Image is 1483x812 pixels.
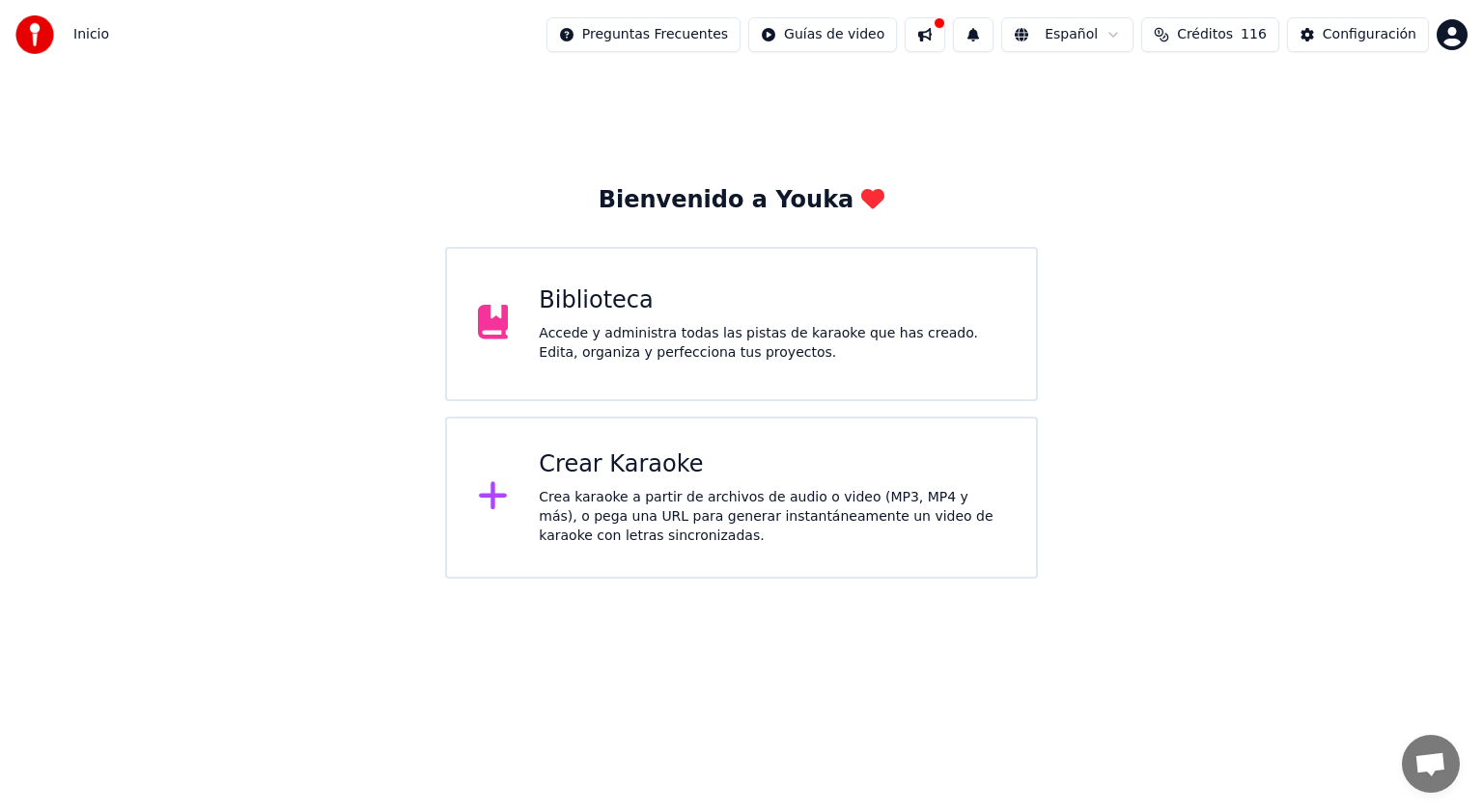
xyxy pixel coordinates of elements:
button: Créditos116 [1141,17,1279,52]
button: Preguntas Frecuentes [546,17,741,52]
span: Inicio [73,25,109,44]
button: Configuración [1287,17,1429,52]
span: Créditos [1177,25,1233,44]
div: Crear Karaoke [539,449,1005,480]
div: Crea karaoke a partir de archivos de audio o video (MP3, MP4 y más), o pega una URL para generar ... [539,488,1005,546]
button: Guías de video [748,17,897,52]
div: Accede y administra todas las pistas de karaoke que has creado. Edita, organiza y perfecciona tus... [539,324,1005,363]
img: youka [15,15,54,54]
div: Configuración [1323,25,1416,44]
nav: breadcrumb [73,25,109,44]
a: Chat abierto [1402,735,1460,793]
span: 116 [1241,25,1267,44]
div: Biblioteca [539,285,1005,316]
div: Bienvenido a Youka [599,185,885,216]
